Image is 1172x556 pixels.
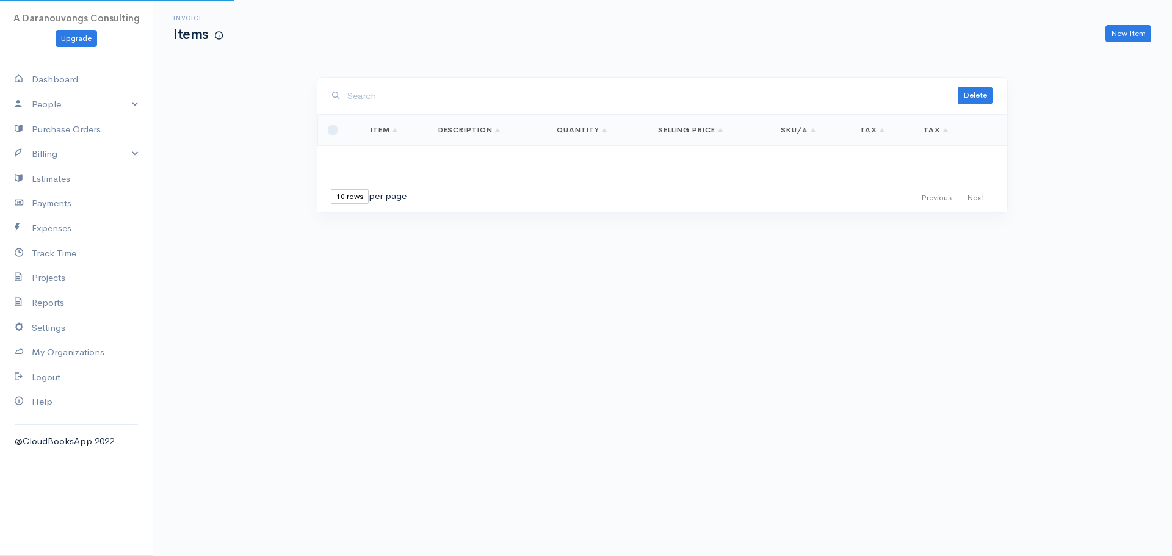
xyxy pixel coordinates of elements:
[371,125,397,135] a: Item
[781,125,816,135] a: SKU/#
[15,435,138,449] div: @CloudBooksApp 2022
[56,30,97,48] a: Upgrade
[331,189,407,204] div: per page
[347,84,958,109] input: Search
[658,125,723,135] a: Selling Price
[173,27,222,42] h1: Items
[557,125,607,135] a: Quantity
[958,87,993,104] button: Delete
[860,125,884,135] a: Tax
[215,31,223,41] span: How to create a new Item?
[924,125,948,135] a: Tax
[1105,25,1151,43] a: New Item
[13,12,140,24] span: A Daranouvongs Consulting
[173,15,222,21] h6: Invoice
[438,125,501,135] a: Description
